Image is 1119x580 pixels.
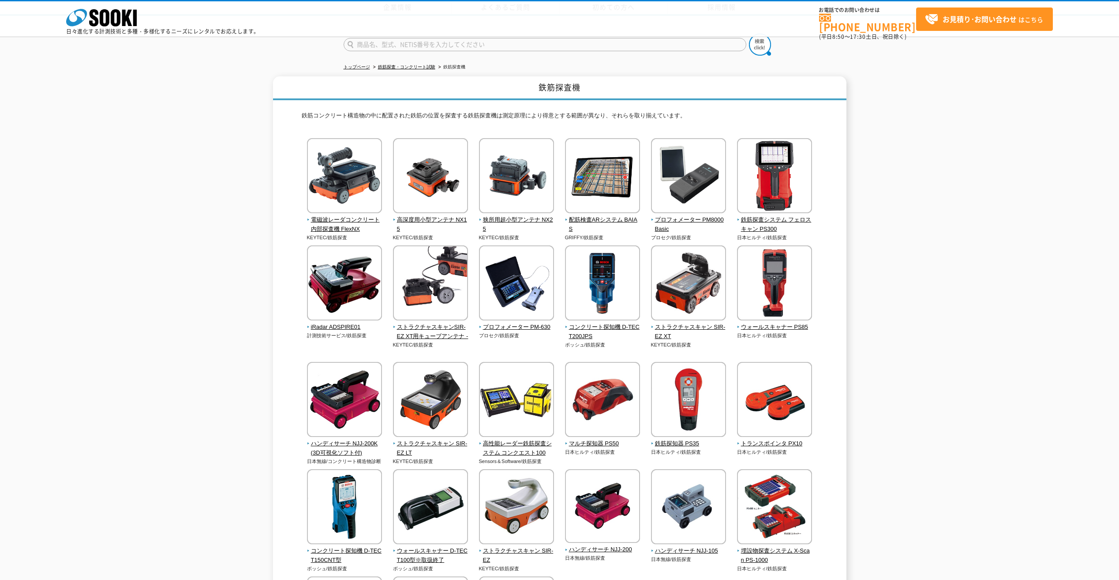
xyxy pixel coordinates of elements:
a: iRadar ADSPIRE01 [307,314,382,332]
a: ストラクチャスキャン SIR-EZ [479,538,554,565]
img: 鉄筋探知器 PS35 [651,362,726,439]
span: はこちら [925,13,1043,26]
a: ハンディサーチ NJJ-200 [565,537,640,555]
a: 鉄筋探査・コンクリート試験 [378,64,435,69]
img: 高性能レーダー鉄筋探査システム コンクエスト100 [479,362,554,439]
img: 配筋検査ARシステム BAIAS [565,138,640,215]
span: コンクリート探知機 D-TECT200JPS [565,323,640,341]
p: KEYTEC/鉄筋探査 [393,458,468,465]
img: btn_search.png [749,34,771,56]
span: コンクリート探知機 D-TECT150CNT型 [307,546,382,565]
p: 日本ヒルティ/鉄筋探査 [737,234,812,241]
span: 鉄筋探査システム フェロスキャン PS300 [737,215,812,234]
img: 高深度用小型アンテナ NX15 [393,138,468,215]
span: 狭所用超小型アンテナ NX25 [479,215,554,234]
a: プロフォメーター PM8000Basic [651,207,726,234]
a: ハンディサーチ NJJ-200K(3D可視化ソフト付) [307,431,382,457]
img: コンクリート探知機 D-TECT150CNT型 [307,469,382,546]
span: トランスポインタ PX10 [737,439,812,448]
p: KEYTEC/鉄筋探査 [393,234,468,241]
a: 高深度用小型アンテナ NX15 [393,207,468,234]
a: 狭所用超小型アンテナ NX25 [479,207,554,234]
img: トランスポインタ PX10 [737,362,812,439]
span: 17:30 [850,33,866,41]
a: [PHONE_NUMBER] [819,14,916,32]
a: ストラクチャスキャン SIR-EZ LT [393,431,468,457]
span: ストラクチャスキャン SIR-EZ XT [651,323,726,341]
p: 日本ヒルティ/鉄筋探査 [651,448,726,456]
p: 日本無線/鉄筋探査 [565,554,640,562]
a: コンクリート探知機 D-TECT150CNT型 [307,538,382,565]
a: ハンディサーチ NJJ-105 [651,538,726,556]
span: 高性能レーダー鉄筋探査システム コンクエスト100 [479,439,554,458]
a: 埋設物探査システム X-Scan PS-1000 [737,538,812,565]
img: 電磁波レーダコンクリート内部探査機 FlexNX [307,138,382,215]
p: 日本ヒルティ/鉄筋探査 [737,448,812,456]
a: 配筋検査ARシステム BAIAS [565,207,640,234]
a: コンクリート探知機 D-TECT200JPS [565,314,640,341]
img: ハンディサーチ NJJ-200 [565,469,640,545]
span: 8:50 [832,33,845,41]
span: マルチ探知器 PS50 [565,439,640,448]
span: iRadar ADSPIRE01 [307,323,382,332]
img: ストラクチャスキャン SIR-EZ LT [393,362,468,439]
a: ウォールスキャナー D-TECT100型※取扱終了 [393,538,468,565]
a: マルチ探知器 PS50 [565,431,640,448]
strong: お見積り･お問い合わせ [943,14,1017,24]
img: ストラクチャスキャンSIR-EZ XT用キューブアンテナ - [393,245,468,323]
h1: 鉄筋探査機 [273,76,846,101]
span: ハンディサーチ NJJ-105 [651,546,726,556]
p: KEYTEC/鉄筋探査 [479,565,554,572]
li: 鉄筋探査機 [437,63,465,72]
a: トップページ [344,64,370,69]
span: ウォールスキャナー D-TECT100型※取扱終了 [393,546,468,565]
a: 電磁波レーダコンクリート内部探査機 FlexNX [307,207,382,234]
img: ストラクチャスキャン SIR-EZ XT [651,245,726,323]
p: KEYTEC/鉄筋探査 [651,341,726,349]
img: 狭所用超小型アンテナ NX25 [479,138,554,215]
p: ボッシュ/鉄筋探査 [393,565,468,572]
p: ボッシュ/鉄筋探査 [307,565,382,572]
p: 日本ヒルティ/鉄筋探査 [565,448,640,456]
a: ストラクチャスキャンSIR-EZ XT用キューブアンテナ - [393,314,468,341]
span: 埋設物探査システム X-Scan PS-1000 [737,546,812,565]
span: (平日 ～ 土日、祝日除く) [819,33,906,41]
span: ストラクチャスキャン SIR-EZ [479,546,554,565]
span: ハンディサーチ NJJ-200K(3D可視化ソフト付) [307,439,382,458]
span: ハンディサーチ NJJ-200 [565,545,640,554]
p: GRIFFY/鉄筋探査 [565,234,640,241]
span: プロフォメーター PM-630 [479,323,554,332]
span: ウォールスキャナー PS85 [737,323,812,332]
img: ハンディサーチ NJJ-200K(3D可視化ソフト付) [307,362,382,439]
input: 商品名、型式、NETIS番号を入力してください [344,38,746,51]
img: ハンディサーチ NJJ-105 [651,469,726,546]
img: ストラクチャスキャン SIR-EZ [479,469,554,546]
img: マルチ探知器 PS50 [565,362,640,439]
p: 日本ヒルティ/鉄筋探査 [737,332,812,339]
span: 高深度用小型アンテナ NX15 [393,215,468,234]
a: 鉄筋探査システム フェロスキャン PS300 [737,207,812,234]
p: プロセク/鉄筋探査 [651,234,726,241]
span: 電磁波レーダコンクリート内部探査機 FlexNX [307,215,382,234]
span: ストラクチャスキャンSIR-EZ XT用キューブアンテナ - [393,323,468,341]
a: プロフォメーター PM-630 [479,314,554,332]
img: プロフォメーター PM-630 [479,245,554,323]
img: ウォールスキャナー PS85 [737,245,812,323]
img: 鉄筋探査システム フェロスキャン PS300 [737,138,812,215]
a: お見積り･お問い合わせはこちら [916,8,1053,31]
p: 日々進化する計測技術と多種・多様化するニーズにレンタルでお応えします。 [66,29,259,34]
img: 埋設物探査システム X-Scan PS-1000 [737,469,812,546]
span: プロフォメーター PM8000Basic [651,215,726,234]
p: 日本無線/コンクリート構造物診断 [307,458,382,465]
img: コンクリート探知機 D-TECT200JPS [565,245,640,323]
p: 計測技術サービス/鉄筋探査 [307,332,382,339]
img: iRadar ADSPIRE01 [307,245,382,323]
span: 鉄筋探知器 PS35 [651,439,726,448]
span: 配筋検査ARシステム BAIAS [565,215,640,234]
a: ウォールスキャナー PS85 [737,314,812,332]
a: ストラクチャスキャン SIR-EZ XT [651,314,726,341]
span: ストラクチャスキャン SIR-EZ LT [393,439,468,458]
p: 鉄筋コンクリート構造物の中に配置された鉄筋の位置を探査する鉄筋探査機は測定原理により得意とする範囲が異なり、それらを取り揃えています。 [302,111,818,125]
a: 鉄筋探知器 PS35 [651,431,726,448]
p: 日本無線/鉄筋探査 [651,556,726,563]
